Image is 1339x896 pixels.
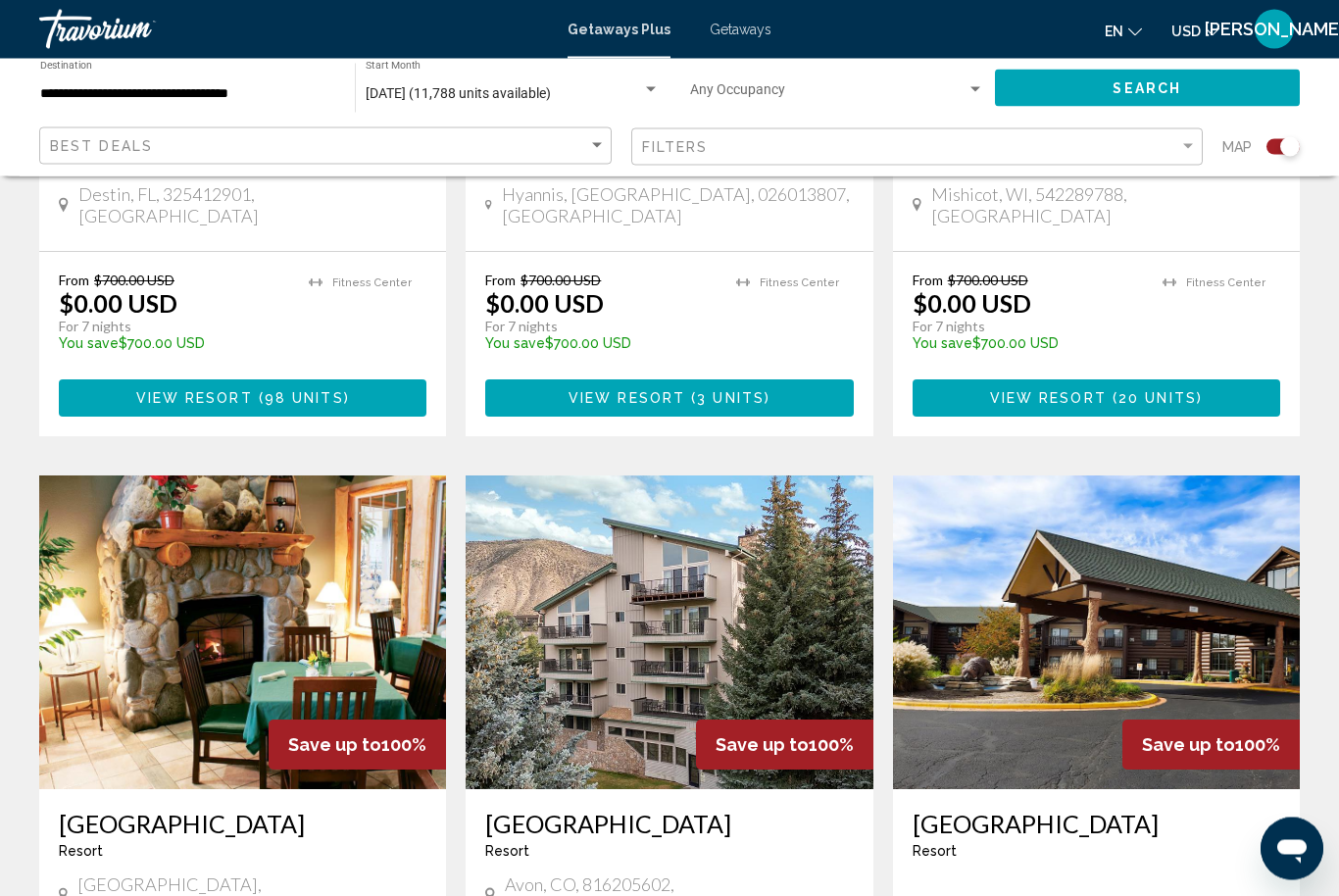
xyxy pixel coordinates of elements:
span: Hyannis, [GEOGRAPHIC_DATA], 026013807, [GEOGRAPHIC_DATA] [502,184,854,227]
span: You save [485,336,545,352]
span: en [1105,24,1123,39]
span: Search [1113,81,1181,97]
span: Fitness Center [1186,277,1265,290]
a: [GEOGRAPHIC_DATA] [59,810,426,839]
span: Resort [485,844,529,860]
span: $700.00 USD [94,273,174,289]
p: $700.00 USD [59,336,289,352]
span: View Resort [569,392,685,408]
span: Fitness Center [332,277,412,290]
img: ii_fap1.jpg [466,476,872,790]
span: Save up to [716,735,809,756]
button: Filter [631,127,1204,168]
span: [DATE] (11,788 units available) [366,85,551,101]
span: 3 units [697,392,765,408]
span: Resort [59,844,103,860]
span: Save up to [1142,735,1235,756]
a: [GEOGRAPHIC_DATA] [485,810,853,839]
p: For 7 nights [913,319,1143,336]
button: View Resort(98 units) [59,380,426,417]
img: ii_gbe1.jpg [893,476,1300,790]
span: ( ) [1107,392,1203,408]
span: View Resort [136,392,253,408]
a: Getaways Plus [568,22,670,37]
button: User Menu [1249,9,1300,50]
span: 98 units [265,392,344,408]
button: Change language [1105,17,1142,45]
a: Travorium [39,10,548,49]
span: Filters [642,139,709,155]
span: Resort [913,844,957,860]
div: 100% [1122,721,1300,771]
button: Search [995,70,1301,106]
p: $700.00 USD [485,336,716,352]
span: ( ) [685,392,770,408]
button: View Resort(3 units) [485,380,853,417]
a: Getaways [710,22,771,37]
div: 100% [269,721,446,771]
span: View Resort [990,392,1107,408]
span: $700.00 USD [948,273,1028,289]
span: 20 units [1118,392,1197,408]
mat-select: Sort by [50,138,606,155]
img: ii_er11.jpg [39,476,446,790]
button: View Resort(20 units) [913,380,1280,417]
p: For 7 nights [59,319,289,336]
p: $0.00 USD [913,289,1031,319]
span: ( ) [253,392,350,408]
p: $700.00 USD [913,336,1143,352]
p: $0.00 USD [485,289,604,319]
div: 100% [696,721,873,771]
span: Fitness Center [760,277,839,290]
span: From [59,273,89,289]
span: Save up to [288,735,381,756]
span: You save [59,336,119,352]
span: From [485,273,516,289]
p: $0.00 USD [59,289,177,319]
button: Change currency [1171,17,1219,45]
span: $700.00 USD [521,273,601,289]
span: USD [1171,24,1201,39]
span: From [913,273,943,289]
span: Mishicot, WI, 542289788, [GEOGRAPHIC_DATA] [931,184,1280,227]
span: Destin, FL, 325412901, [GEOGRAPHIC_DATA] [78,184,427,227]
span: Map [1222,133,1252,161]
span: Best Deals [50,138,153,154]
span: You save [913,336,972,352]
p: For 7 nights [485,319,716,336]
a: [GEOGRAPHIC_DATA] [913,810,1280,839]
iframe: Button to launch messaging window [1261,818,1323,880]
